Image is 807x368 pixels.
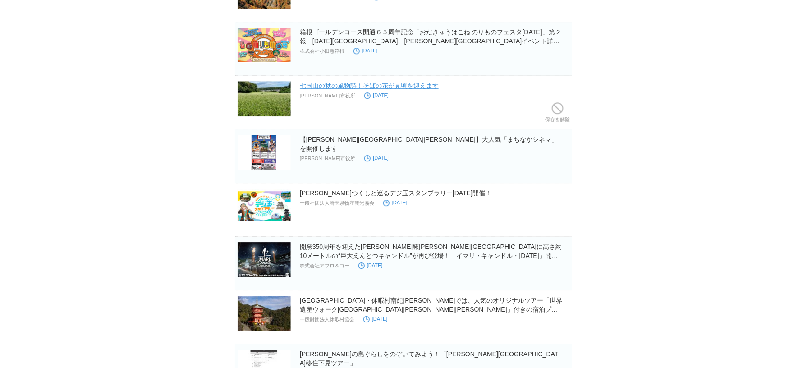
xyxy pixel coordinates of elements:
[300,189,491,197] a: [PERSON_NAME]つくしと巡るデジ玉スタンプラリー[DATE]開催！
[300,243,562,268] a: 開窯350周年を迎えた[PERSON_NAME]窯[PERSON_NAME][GEOGRAPHIC_DATA]に高さ約10メートルの“巨大えんとつキャンドル”が再び登場！「イマリ・キャンドル・[...
[300,350,559,367] a: [PERSON_NAME]の島ぐらしをのぞいてみよう！「[PERSON_NAME][GEOGRAPHIC_DATA]移住下見ツアー」
[300,200,374,207] p: 一般社団法人埼玉県物産観光協会
[358,262,383,268] time: [DATE]
[238,28,291,63] img: 箱根ゴールデンコース開通６５周年記念「おだきゅうはこね のりものフェスタ２０２５」第２報 ９月２８日(日)強羅駅、早雲山駅イベント詳細決定！
[300,28,561,54] a: 箱根ゴールデンコース開通６５周年記念「おだきゅうはこね のりものフェスタ[DATE]」第２報 [DATE][GEOGRAPHIC_DATA]、[PERSON_NAME][GEOGRAPHIC_D...
[300,262,349,269] p: 株式会社アフロ＆コー
[238,135,291,170] img: 【東京都町田市】大人気「まちなかシネマ」を開催します
[363,316,388,322] time: [DATE]
[300,136,558,152] a: 【[PERSON_NAME][GEOGRAPHIC_DATA][PERSON_NAME]】大人気「まちなかシネマ」を開催します
[300,155,355,162] p: [PERSON_NAME]市役所
[300,48,344,55] p: 株式会社小田急箱根
[238,296,291,331] img: 和歌山県・休暇村南紀勝浦では、人気のオリジナルツアー「世界遺産ウォーク熊野古道大門坂」付きの宿泊プランを10月1日より販売 ～ご夕食は南紀名産のまぐろと和歌山の秋冬の味覚くえを一緒に味わえる会席～
[300,316,354,323] p: 一般財団法人休暇村協会
[383,200,408,205] time: [DATE]
[545,100,570,129] a: 保存を解除
[353,48,378,53] time: [DATE]
[364,155,389,161] time: [DATE]
[238,242,291,277] img: 開窯350周年を迎えた鍋島藩窯大川内山のクリスマスに高さ約10メートルの“巨大えんとつキャンドル”が再び登場！「イマリ・キャンドル・クリスマス 2025」開催決定！
[300,92,355,99] p: [PERSON_NAME]市役所
[238,189,291,224] img: 春日部つくしと巡るデジ玉スタンプラリー２０２５開催！
[364,92,389,98] time: [DATE]
[300,297,563,331] a: [GEOGRAPHIC_DATA]・休暇村南紀[PERSON_NAME]では、人気のオリジナルツアー「世界遺産ウォーク[GEOGRAPHIC_DATA][PERSON_NAME][PERSON_...
[300,82,439,89] a: 七国山の秋の風物詩！そばの花が見頃を迎えます
[238,81,291,116] img: 七国山の秋の風物詩！そばの花が見頃を迎えます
